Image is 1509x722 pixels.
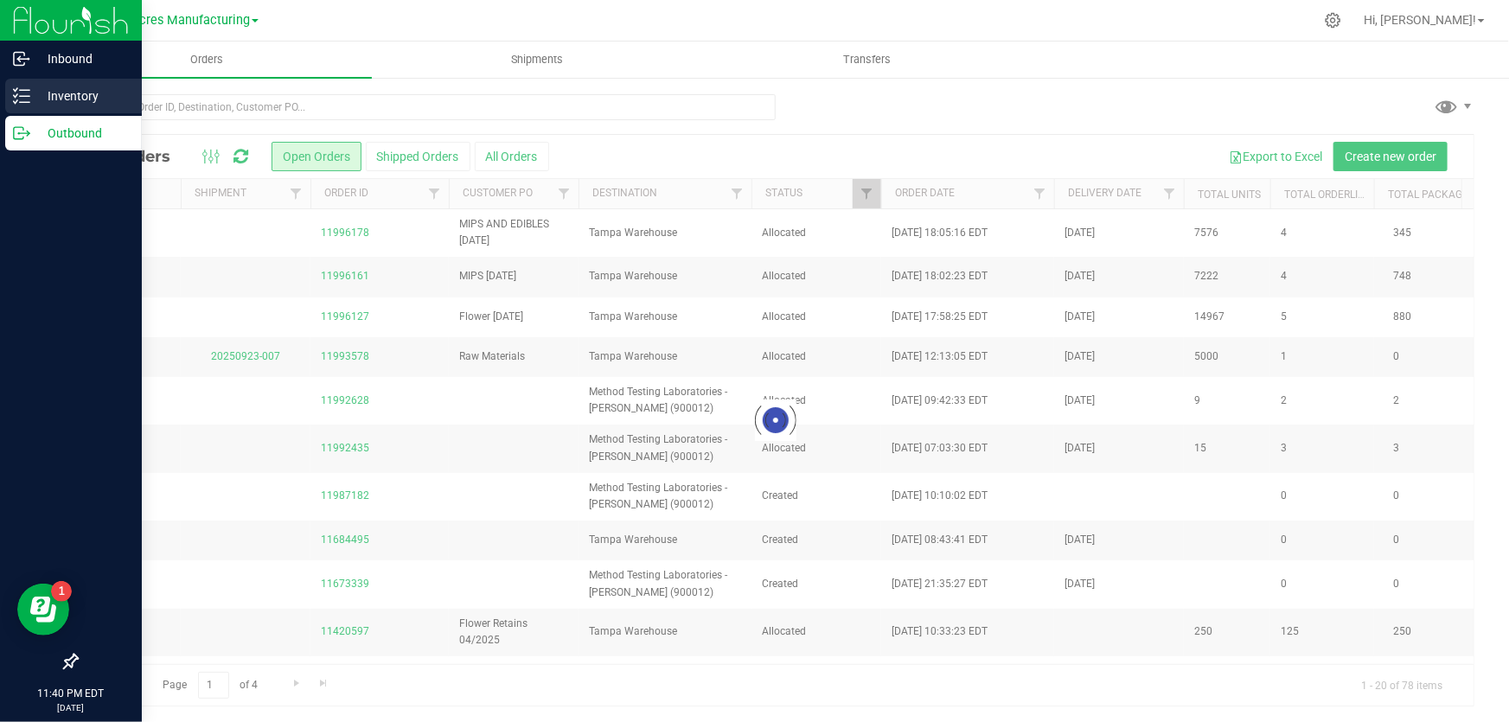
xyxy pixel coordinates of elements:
[820,52,914,67] span: Transfers
[8,701,134,714] p: [DATE]
[30,48,134,69] p: Inbound
[30,123,134,144] p: Outbound
[1364,13,1476,27] span: Hi, [PERSON_NAME]!
[1322,12,1344,29] div: Manage settings
[13,50,30,67] inline-svg: Inbound
[13,87,30,105] inline-svg: Inventory
[372,42,702,78] a: Shipments
[17,584,69,636] iframe: Resource center
[76,94,776,120] input: Search Order ID, Destination, Customer PO...
[13,125,30,142] inline-svg: Outbound
[488,52,586,67] span: Shipments
[94,13,250,28] span: Green Acres Manufacturing
[8,686,134,701] p: 11:40 PM EDT
[51,581,72,602] iframe: Resource center unread badge
[42,42,372,78] a: Orders
[702,42,1033,78] a: Transfers
[167,52,246,67] span: Orders
[30,86,134,106] p: Inventory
